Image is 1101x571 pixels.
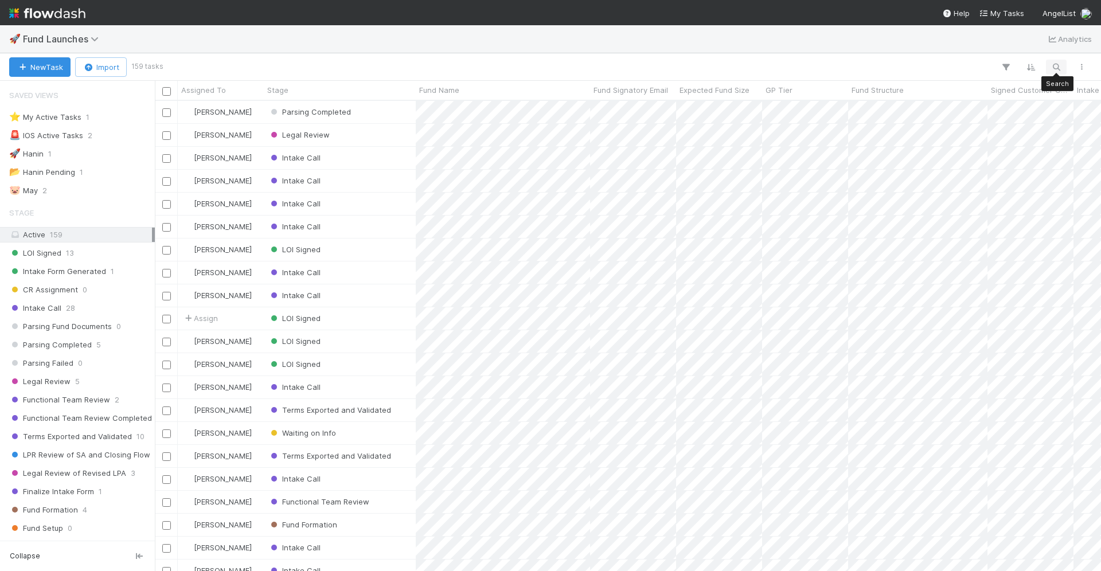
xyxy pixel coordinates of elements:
span: [PERSON_NAME] [194,199,252,208]
span: [PERSON_NAME] [194,474,252,483]
span: 2 [42,183,47,198]
span: Intake Call [268,291,321,300]
span: 🚀 [9,34,21,44]
div: [PERSON_NAME] [182,450,252,462]
div: Intake Call [268,381,321,393]
div: Hanin Pending [9,165,75,179]
span: LPR Review of SA and Closing Flow [9,448,150,462]
span: Intake Call [268,222,321,231]
img: avatar_f2899df2-d2b9-483b-a052-ca3b1db2e5e2.png [183,222,192,231]
img: avatar_9d20afb4-344c-4512-8880-fee77f5fe71b.png [183,359,192,369]
div: LOI Signed [268,244,321,255]
div: Intake Call [268,221,321,232]
div: LOI Signed [268,312,321,324]
span: 0 [118,539,123,554]
img: logo-inverted-e16ddd16eac7371096b0.svg [9,3,85,23]
span: Signed Customer Contract [991,84,1071,96]
div: Waiting on Info [268,427,336,439]
div: Assign [182,312,218,324]
span: 1 [86,110,89,124]
span: Analyzing Docs with GPT [9,539,114,554]
input: Toggle Row Selected [162,200,171,209]
span: 🚀 [9,148,21,158]
input: Toggle All Rows Selected [162,87,171,96]
span: Intake Call [268,382,321,392]
input: Toggle Row Selected [162,338,171,346]
button: NewTask [9,57,71,77]
span: Fund Formation [268,520,337,529]
span: 2 [115,393,119,407]
input: Toggle Row Selected [162,315,171,323]
span: Parsing Completed [268,107,351,116]
span: Fund Setup [9,521,63,535]
div: [PERSON_NAME] [182,198,252,209]
div: [PERSON_NAME] [182,267,252,278]
span: Fund Launches [23,33,104,45]
div: LOI Signed [268,358,321,370]
span: LOI Signed [268,337,321,346]
span: 10 [136,429,145,444]
input: Toggle Row Selected [162,521,171,530]
input: Toggle Row Selected [162,154,171,163]
span: 0 [83,283,87,297]
input: Toggle Row Selected [162,429,171,438]
div: May [9,183,38,198]
span: 1 [80,165,83,179]
img: avatar_0a9e60f7-03da-485c-bb15-a40c44fcec20.png [183,245,192,254]
span: [PERSON_NAME] [194,130,252,139]
span: [PERSON_NAME] [194,222,252,231]
span: Legal Review of Revised LPA [9,466,126,480]
span: LOI Signed [268,245,321,254]
span: Intake Call [268,176,321,185]
span: GP Tier [766,84,792,96]
input: Toggle Row Selected [162,108,171,117]
div: Intake Call [268,542,321,553]
div: Terms Exported and Validated [268,450,391,462]
span: Expected Fund Size [680,84,749,96]
div: [PERSON_NAME] [182,129,252,140]
span: Fund Formation [9,503,78,517]
div: Fund Formation [268,519,337,530]
div: [PERSON_NAME] [182,152,252,163]
span: Functional Team Review [9,393,110,407]
span: Assigned To [181,84,226,96]
div: Intake Call [268,290,321,301]
span: 28 [66,301,75,315]
div: Terms Exported and Validated [268,404,391,416]
span: LOI Signed [268,359,321,369]
button: Import [75,57,127,77]
input: Toggle Row Selected [162,452,171,461]
small: 159 tasks [131,61,163,72]
span: 5 [96,338,101,352]
img: avatar_60e5bba5-e4c9-4ca2-8b5c-d649d5645218.png [183,451,192,460]
div: Intake Call [268,473,321,484]
span: Stage [9,201,34,224]
div: [PERSON_NAME] [182,427,252,439]
div: [PERSON_NAME] [182,106,252,118]
img: avatar_ac990a78-52d7-40f8-b1fe-cbbd1cda261e.png [183,291,192,300]
span: CR Assignment [9,283,78,297]
div: LOI Signed [268,335,321,347]
span: [PERSON_NAME] [194,245,252,254]
div: [PERSON_NAME] [182,542,252,553]
span: Legal Review [268,130,330,139]
span: 📂 [9,167,21,177]
div: Legal Review [268,129,330,140]
div: Parsing Completed [268,106,351,118]
span: [PERSON_NAME] [194,107,252,116]
div: Intake Call [268,152,321,163]
span: Finalize Intake Form [9,484,94,499]
img: avatar_ba22fd42-677f-4b89-aaa3-073be741e398.png [183,130,192,139]
div: [PERSON_NAME] [182,175,252,186]
span: Functional Team Review Completed [9,411,152,425]
img: avatar_784ea27d-2d59-4749-b480-57d513651deb.png [183,176,192,185]
a: My Tasks [979,7,1024,19]
div: [PERSON_NAME] [182,381,252,393]
span: Intake Form Generated [9,264,106,279]
div: [PERSON_NAME] [182,358,252,370]
input: Toggle Row Selected [162,498,171,507]
span: [PERSON_NAME] [194,497,252,506]
span: [PERSON_NAME] [194,520,252,529]
span: LOI Signed [9,246,61,260]
div: Functional Team Review [268,496,369,507]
